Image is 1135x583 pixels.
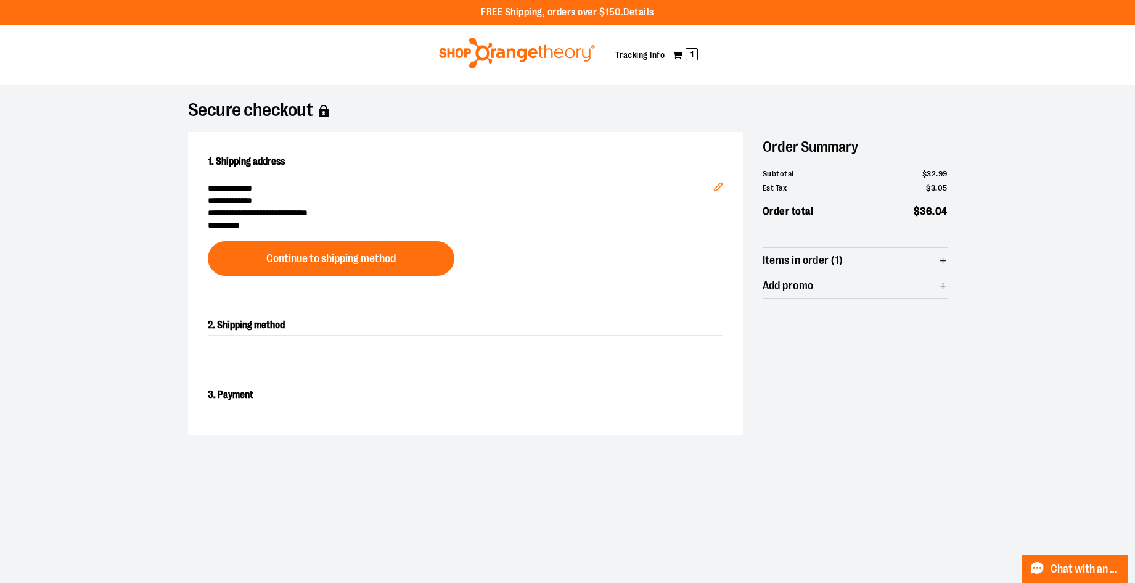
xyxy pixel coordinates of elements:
span: 04 [935,205,948,217]
img: Shop Orangetheory [437,38,597,68]
span: $ [926,183,931,192]
button: Chat with an Expert [1022,555,1128,583]
span: 05 [938,183,948,192]
span: 36 [920,205,932,217]
h1: Secure checkout [188,105,948,117]
button: Continue to shipping method [208,241,454,276]
span: . [932,205,935,217]
span: 1 [686,48,698,60]
span: $ [922,169,927,178]
span: 32 [927,169,936,178]
button: Add promo [763,273,948,298]
span: Est Tax [763,182,787,194]
a: Tracking Info [615,50,665,60]
h2: Order Summary [763,132,948,162]
span: Add promo [763,280,814,292]
a: Details [623,7,654,18]
span: Items in order (1) [763,255,843,267]
h2: 1. Shipping address [208,152,723,172]
p: FREE Shipping, orders over $150. [481,6,654,20]
span: Continue to shipping method [266,253,396,265]
span: 99 [938,169,948,178]
h2: 2. Shipping method [208,315,723,336]
button: Edit [703,162,733,205]
button: Items in order (1) [763,248,948,273]
h2: 3. Payment [208,385,723,405]
span: . [936,169,938,178]
span: Chat with an Expert [1051,563,1120,575]
span: Order total [763,204,814,220]
span: 3 [931,183,936,192]
span: . [935,183,938,192]
span: Subtotal [763,168,794,180]
span: $ [914,205,920,217]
